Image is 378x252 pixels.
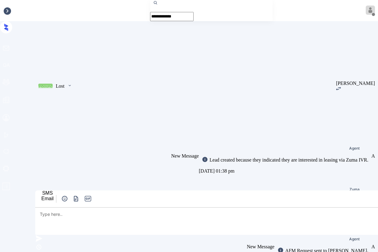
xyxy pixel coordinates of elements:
[39,84,52,89] div: Inbound
[371,153,375,159] div: A
[350,188,360,191] div: Zuma
[35,235,43,242] img: icon-zuma
[349,147,360,150] span: Agent
[2,182,10,193] span: profile
[35,243,43,251] img: icon-zuma
[72,195,81,202] button: icon-zuma
[72,195,80,202] img: icon-zuma
[56,83,64,89] div: Lost
[199,167,371,175] div: [DATE] 01:38 pm
[336,87,341,90] img: icon-zuma
[366,6,375,15] img: avatar
[67,83,72,88] img: icon-zuma
[60,195,69,202] button: icon-zuma
[41,196,54,201] div: Email
[202,156,208,162] img: icon-zuma
[61,195,68,202] img: icon-zuma
[208,157,368,163] div: Lead created because they indicated they are interested in leasing via Zuma IVR.
[336,81,375,86] div: [PERSON_NAME]
[171,153,199,158] span: New Message
[3,8,57,13] div: Inbox / [PERSON_NAME]
[41,190,54,196] div: SMS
